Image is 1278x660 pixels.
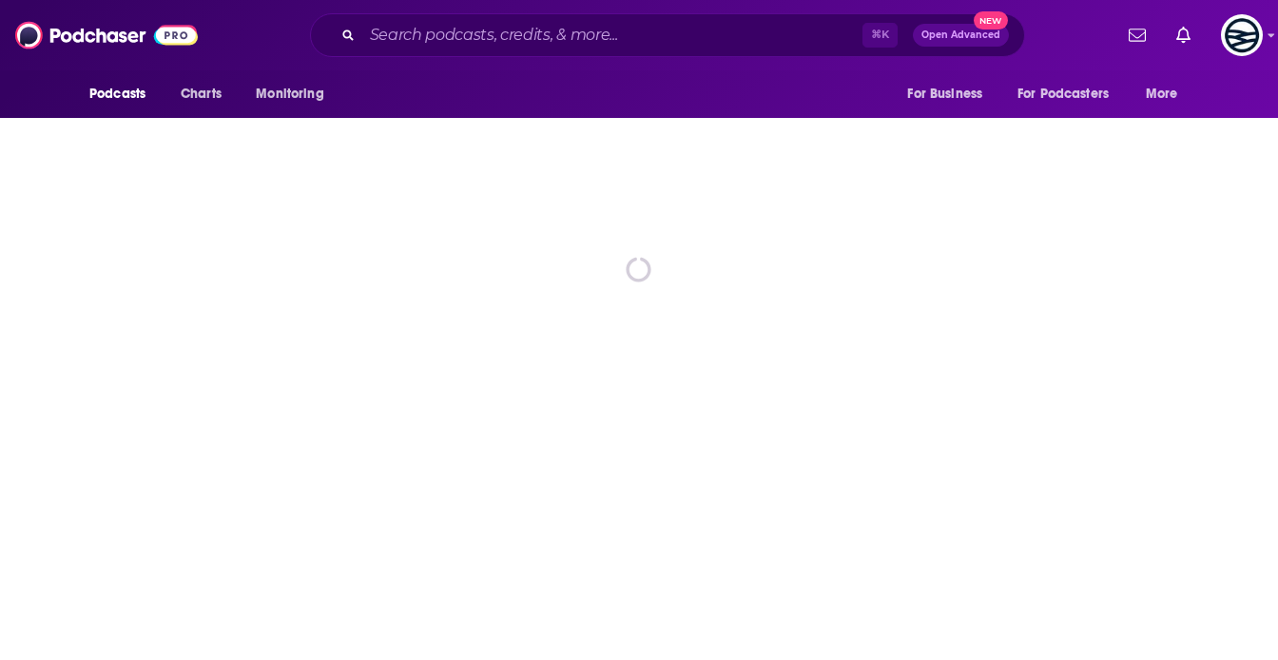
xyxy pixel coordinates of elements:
[15,17,198,53] img: Podchaser - Follow, Share and Rate Podcasts
[76,76,170,112] button: open menu
[862,23,898,48] span: ⌘ K
[89,81,145,107] span: Podcasts
[362,20,862,50] input: Search podcasts, credits, & more...
[907,81,982,107] span: For Business
[1121,19,1153,51] a: Show notifications dropdown
[894,76,1006,112] button: open menu
[310,13,1025,57] div: Search podcasts, credits, & more...
[1221,14,1263,56] span: Logged in as GlobalPrairie
[181,81,222,107] span: Charts
[921,30,1000,40] span: Open Advanced
[242,76,348,112] button: open menu
[1005,76,1136,112] button: open menu
[1221,14,1263,56] button: Show profile menu
[1133,76,1202,112] button: open menu
[256,81,323,107] span: Monitoring
[1017,81,1109,107] span: For Podcasters
[1221,14,1263,56] img: User Profile
[1169,19,1198,51] a: Show notifications dropdown
[168,76,233,112] a: Charts
[913,24,1009,47] button: Open AdvancedNew
[1146,81,1178,107] span: More
[974,11,1008,29] span: New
